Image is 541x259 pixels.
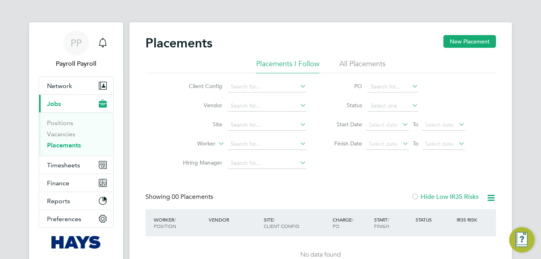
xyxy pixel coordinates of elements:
[262,212,331,233] div: Site
[228,158,306,169] input: Search for...
[39,59,114,69] span: Payroll Payroll
[410,119,421,129] span: To
[425,140,454,147] span: Select date
[71,38,82,48] span: PP
[51,236,101,249] img: hays-logo-retina.png
[39,77,113,94] button: Network
[326,140,362,147] label: Finish Date
[145,193,215,201] div: Showing
[145,35,212,51] h2: Placements
[176,82,222,90] label: Client Config
[228,120,306,131] input: Search for...
[372,212,414,233] div: Start
[47,141,81,149] a: Placements
[176,159,222,166] label: Hiring Manager
[47,179,69,187] span: Finance
[256,59,320,73] li: Placements I Follow
[39,112,113,156] div: Jobs
[411,193,478,201] label: Hide Low IR35 Risks
[228,100,306,112] input: Search for...
[172,193,213,201] span: 00 Placements
[333,216,353,229] span: / PO
[39,30,114,69] a: PPPayroll Payroll
[455,212,482,227] div: IR35 Risk
[331,212,372,233] div: Charge
[39,236,114,249] a: Go to home page
[47,100,61,108] span: Jobs
[339,59,386,73] li: All Placements
[47,130,75,138] a: Vacancies
[39,95,113,112] button: Jobs
[47,119,73,127] a: Positions
[369,140,398,147] span: Select date
[410,138,421,149] span: To
[509,227,535,253] button: Engage Resource Center
[228,139,306,150] input: Search for...
[176,102,222,109] label: Vendor
[326,121,362,128] label: Start Date
[443,35,496,48] button: New Placement
[176,121,222,128] label: Site
[39,192,113,210] button: Reports
[152,212,207,233] div: Worker
[39,174,113,192] button: Finance
[47,197,70,205] span: Reports
[368,100,418,112] input: Select one
[414,212,455,227] div: Status
[368,81,418,92] input: Search for...
[47,82,72,90] span: Network
[326,102,362,109] label: Status
[154,216,176,229] span: / Position
[39,156,113,174] button: Timesheets
[326,82,362,90] label: PO
[153,251,488,259] div: No data found
[39,210,113,228] button: Preferences
[228,81,306,92] input: Search for...
[425,121,454,128] span: Select date
[170,140,216,148] label: Worker
[369,121,398,128] span: Select date
[264,216,299,229] span: / Client Config
[47,215,81,223] span: Preferences
[47,161,80,169] span: Timesheets
[207,212,262,227] div: Vendor
[374,216,389,229] span: / Finish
